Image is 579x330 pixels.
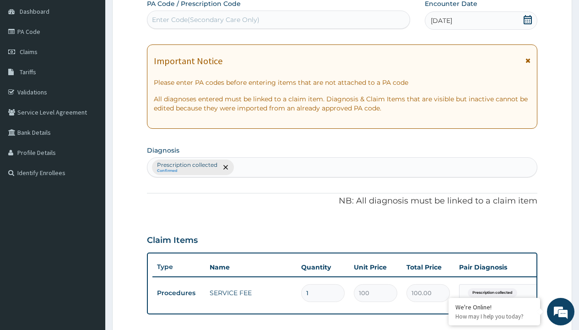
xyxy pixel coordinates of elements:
span: remove selection option [222,163,230,171]
label: Diagnosis [147,146,179,155]
small: Confirmed [157,169,217,173]
span: Tariffs [20,68,36,76]
td: Procedures [152,285,205,302]
p: All diagnoses entered must be linked to a claim item. Diagnosis & Claim Items that are visible bu... [154,94,530,113]
div: We're Online! [455,303,533,311]
textarea: Type your message and hit 'Enter' [5,227,174,259]
th: Type [152,258,205,275]
p: Please enter PA codes before entering items that are not attached to a PA code [154,78,530,87]
span: Prescription collected [468,288,517,297]
h1: Important Notice [154,56,222,66]
th: Quantity [297,258,349,276]
img: d_794563401_company_1708531726252_794563401 [17,46,37,69]
th: Unit Price [349,258,402,276]
div: Chat with us now [48,51,154,63]
div: Minimize live chat window [150,5,172,27]
p: How may I help you today? [455,313,533,320]
th: Total Price [402,258,455,276]
th: Name [205,258,297,276]
td: SERVICE FEE [205,284,297,302]
h3: Claim Items [147,236,198,246]
p: NB: All diagnosis must be linked to a claim item [147,195,537,207]
span: [DATE] [431,16,452,25]
span: Dashboard [20,7,49,16]
th: Pair Diagnosis [455,258,555,276]
div: Enter Code(Secondary Care Only) [152,15,260,24]
p: Prescription collected [157,161,217,169]
span: We're online! [53,104,126,196]
span: Claims [20,48,38,56]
